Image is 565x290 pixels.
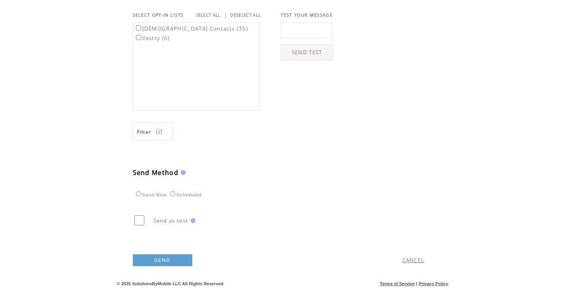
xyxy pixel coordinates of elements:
[136,35,141,40] input: Vestry (6)
[380,281,415,286] a: Terms of Service
[134,35,170,42] label: Vestry (6)
[134,25,249,32] label: [DEMOGRAPHIC_DATA] Contacts (35)
[117,281,224,286] span: © 2025 SolutionsByMobile LLC All Rights Reserved
[178,170,186,175] img: help.gif
[281,44,333,60] a: SEND TEST
[133,254,192,266] a: SEND
[230,13,261,18] a: DESELECT ALL
[416,281,417,286] span: |
[136,25,141,31] input: [DEMOGRAPHIC_DATA] Contacts (35)
[153,217,188,224] span: Send as test
[196,13,221,18] a: SELECT ALL
[133,123,172,140] a: Filter
[224,12,227,19] span: |
[402,257,425,264] a: CANCEL
[170,191,175,196] input: Scheduled
[281,12,333,18] span: TEST YOUR MESSAGE
[133,12,184,18] span: SELECT OPT-IN LISTS
[134,192,167,197] label: Send Now
[137,129,151,135] span: Show filters
[155,123,163,141] img: filters.png
[419,281,448,286] a: Privacy Policy
[188,218,195,223] img: help.gif
[136,191,141,196] input: Send Now
[133,168,179,177] span: Send Method
[168,192,202,197] label: Scheduled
